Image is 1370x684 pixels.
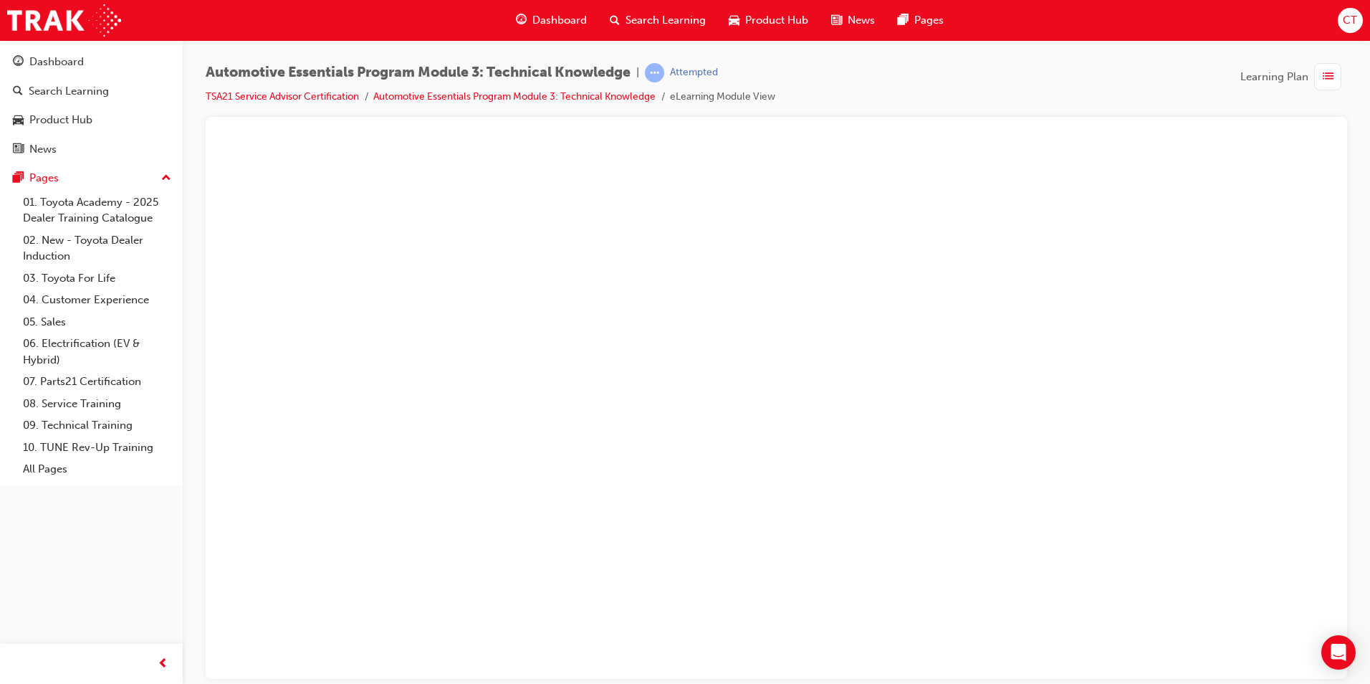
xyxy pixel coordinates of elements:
a: guage-iconDashboard [504,6,598,35]
a: 02. New - Toyota Dealer Induction [17,229,177,267]
div: Pages [29,170,59,186]
span: car-icon [729,11,739,29]
div: Dashboard [29,54,84,70]
span: pages-icon [898,11,909,29]
span: News [848,12,875,29]
a: 07. Parts21 Certification [17,371,177,393]
a: search-iconSearch Learning [598,6,717,35]
span: Dashboard [532,12,587,29]
span: guage-icon [13,56,24,69]
a: 08. Service Training [17,393,177,415]
a: Dashboard [6,49,177,75]
div: Search Learning [29,83,109,100]
a: pages-iconPages [886,6,955,35]
a: 09. Technical Training [17,414,177,437]
button: Pages [6,165,177,191]
div: Attempted [670,66,718,80]
span: Learning Plan [1240,69,1308,85]
a: 05. Sales [17,311,177,333]
button: CT [1338,8,1363,33]
a: car-iconProduct Hub [717,6,820,35]
span: guage-icon [516,11,527,29]
span: list-icon [1323,68,1333,86]
span: Product Hub [745,12,808,29]
div: News [29,141,57,158]
span: search-icon [13,85,23,98]
span: news-icon [13,143,24,156]
span: search-icon [610,11,620,29]
span: pages-icon [13,172,24,185]
img: Trak [7,4,121,37]
a: TSA21 Service Advisor Certification [206,90,359,103]
span: CT [1343,12,1357,29]
span: prev-icon [158,655,168,673]
span: | [636,65,639,81]
a: News [6,136,177,163]
a: news-iconNews [820,6,886,35]
span: learningRecordVerb_ATTEMPT-icon [645,63,664,82]
button: Learning Plan [1240,63,1347,90]
a: 03. Toyota For Life [17,267,177,290]
li: eLearning Module View [670,89,775,105]
a: Search Learning [6,78,177,105]
span: news-icon [831,11,842,29]
a: All Pages [17,458,177,480]
a: Product Hub [6,107,177,133]
div: Open Intercom Messenger [1321,635,1356,670]
span: Automotive Essentials Program Module 3: Technical Knowledge [206,65,631,81]
a: 04. Customer Experience [17,289,177,311]
a: Automotive Essentials Program Module 3: Technical Knowledge [373,90,656,103]
span: Pages [914,12,944,29]
a: 06. Electrification (EV & Hybrid) [17,333,177,371]
div: Product Hub [29,112,92,128]
span: up-icon [161,169,171,188]
button: DashboardSearch LearningProduct HubNews [6,46,177,165]
a: 01. Toyota Academy - 2025 Dealer Training Catalogue [17,191,177,229]
a: 10. TUNE Rev-Up Training [17,437,177,459]
span: car-icon [13,114,24,127]
span: Search Learning [626,12,706,29]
